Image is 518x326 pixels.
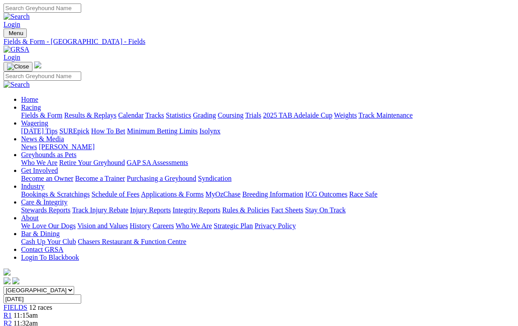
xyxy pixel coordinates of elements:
a: Who We Are [176,222,212,229]
a: Login [4,21,20,28]
a: Calendar [118,111,144,119]
a: Purchasing a Greyhound [127,175,196,182]
a: Grading [193,111,216,119]
a: News & Media [21,135,64,143]
a: Track Maintenance [359,111,413,119]
div: Bar & Dining [21,238,514,246]
a: Breeding Information [242,190,303,198]
a: Become a Trainer [75,175,125,182]
img: logo-grsa-white.png [4,269,11,276]
div: Greyhounds as Pets [21,159,514,167]
a: Cash Up Your Club [21,238,76,245]
div: Care & Integrity [21,206,514,214]
a: Fields & Form [21,111,62,119]
a: Integrity Reports [173,206,220,214]
a: Get Involved [21,167,58,174]
a: Track Injury Rebate [72,206,128,214]
a: Rules & Policies [222,206,270,214]
img: logo-grsa-white.png [34,61,41,68]
a: Stay On Track [305,206,345,214]
a: Coursing [218,111,244,119]
a: Injury Reports [130,206,171,214]
a: Racing [21,104,41,111]
img: twitter.svg [12,277,19,284]
img: Close [7,63,29,70]
a: News [21,143,37,150]
div: About [21,222,514,230]
div: Get Involved [21,175,514,183]
a: Greyhounds as Pets [21,151,76,158]
input: Search [4,72,81,81]
a: Wagering [21,119,48,127]
a: Bookings & Scratchings [21,190,90,198]
img: GRSA [4,46,29,54]
a: Login To Blackbook [21,254,79,261]
div: Industry [21,190,514,198]
a: Stewards Reports [21,206,70,214]
a: Become an Owner [21,175,73,182]
a: Home [21,96,38,103]
a: Strategic Plan [214,222,253,229]
a: About [21,214,39,222]
a: Contact GRSA [21,246,63,253]
a: FIELDS [4,304,27,311]
a: Weights [334,111,357,119]
a: Retire Your Greyhound [59,159,125,166]
a: Care & Integrity [21,198,68,206]
div: News & Media [21,143,514,151]
a: Tracks [145,111,164,119]
a: How To Bet [91,127,126,135]
span: 12 races [29,304,52,311]
a: [PERSON_NAME] [39,143,94,150]
a: R1 [4,312,12,319]
a: Careers [152,222,174,229]
span: Menu [9,30,23,36]
a: 2025 TAB Adelaide Cup [263,111,332,119]
a: Minimum Betting Limits [127,127,198,135]
a: Industry [21,183,44,190]
input: Select date [4,294,81,304]
a: Fact Sheets [271,206,303,214]
a: Chasers Restaurant & Function Centre [78,238,186,245]
a: MyOzChase [205,190,241,198]
img: Search [4,13,30,21]
a: Who We Are [21,159,58,166]
a: Syndication [198,175,231,182]
a: Privacy Policy [255,222,296,229]
a: Vision and Values [77,222,128,229]
button: Toggle navigation [4,29,27,38]
a: We Love Our Dogs [21,222,76,229]
a: Bar & Dining [21,230,60,237]
img: Search [4,81,30,89]
a: Race Safe [349,190,377,198]
a: SUREpick [59,127,89,135]
a: [DATE] Tips [21,127,58,135]
a: Schedule of Fees [91,190,139,198]
a: Isolynx [199,127,220,135]
button: Toggle navigation [4,62,32,72]
a: Login [4,54,20,61]
a: Fields & Form - [GEOGRAPHIC_DATA] - Fields [4,38,514,46]
a: Applications & Forms [141,190,204,198]
img: facebook.svg [4,277,11,284]
a: Statistics [166,111,191,119]
input: Search [4,4,81,13]
a: History [129,222,151,229]
a: Trials [245,111,261,119]
div: Wagering [21,127,514,135]
a: GAP SA Assessments [127,159,188,166]
a: ICG Outcomes [305,190,347,198]
a: Results & Replays [64,111,116,119]
div: Racing [21,111,514,119]
span: 11:15am [14,312,38,319]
